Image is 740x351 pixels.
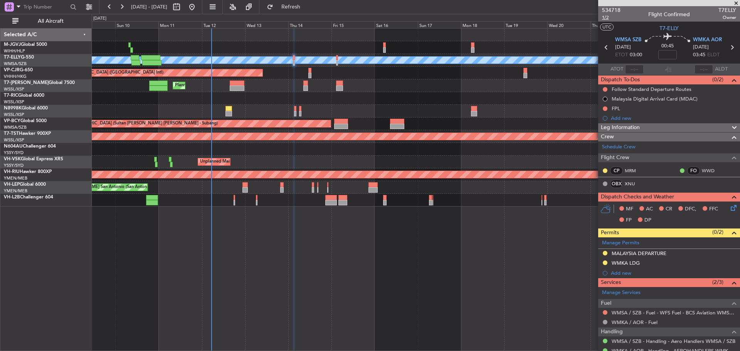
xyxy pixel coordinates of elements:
[461,21,504,28] div: Mon 18
[693,44,709,51] span: [DATE]
[202,21,245,28] div: Tue 12
[646,205,653,213] span: AC
[601,228,619,237] span: Permits
[418,21,461,28] div: Sun 17
[64,181,159,193] div: [PERSON_NAME] San Antonio (San Antonio Intl)
[590,21,634,28] div: Thu 21
[20,18,81,24] span: All Aircraft
[4,55,34,60] a: T7-ELLYG-550
[630,51,642,59] span: 03:00
[4,119,47,123] a: VP-BCYGlobal 5000
[72,21,115,28] div: Sat 9
[625,65,644,74] input: --:--
[4,99,24,105] a: WSSL/XSP
[504,21,547,28] div: Tue 19
[661,42,674,50] span: 00:45
[602,143,636,151] a: Schedule Crew
[693,36,722,44] span: WMKA AOR
[131,3,167,10] span: [DATE] - [DATE]
[4,175,27,181] a: YMEN/MEB
[612,86,691,92] div: Follow Standard Departure Routes
[625,167,642,174] a: MRM
[4,163,24,168] a: YSSY/SYD
[4,144,56,149] a: N604AUChallenger 604
[709,205,718,213] span: FFC
[263,1,309,13] button: Refresh
[611,270,736,276] div: Add new
[602,14,621,21] span: 1/2
[610,180,623,188] div: OBX
[38,118,218,129] div: Planned Maint [GEOGRAPHIC_DATA] (Sultan [PERSON_NAME] [PERSON_NAME] - Subang)
[4,55,21,60] span: T7-ELLY
[626,217,632,224] span: FP
[615,44,631,51] span: [DATE]
[718,6,736,14] span: T7ELLY
[601,133,614,141] span: Crew
[715,65,728,73] span: ALDT
[601,123,640,132] span: Leg Information
[4,42,47,47] a: M-JGVJGlobal 5000
[175,80,296,91] div: Planned Maint [GEOGRAPHIC_DATA] ([GEOGRAPHIC_DATA])
[375,21,418,28] div: Sat 16
[4,106,22,111] span: N8998K
[288,21,331,28] div: Thu 14
[4,124,27,130] a: WMSA/SZB
[35,67,163,79] div: Planned Maint [GEOGRAPHIC_DATA] ([GEOGRAPHIC_DATA] Intl)
[4,195,53,200] a: VH-L2BChallenger 604
[547,21,590,28] div: Wed 20
[4,188,27,194] a: YMEN/MEB
[8,15,84,27] button: All Aircraft
[610,166,623,175] div: CP
[601,153,629,162] span: Flight Crew
[275,4,307,10] span: Refresh
[612,338,735,344] a: WMSA / SZB - Handling - Aero Handlers WMSA / SZB
[648,10,690,18] div: Flight Confirmed
[601,278,621,287] span: Services
[24,1,68,13] input: Trip Number
[4,119,20,123] span: VP-BCY
[4,42,21,47] span: M-JGVJ
[602,289,641,297] a: Manage Services
[4,74,27,79] a: VHHH/HKG
[685,205,696,213] span: DFC,
[666,205,672,213] span: CR
[93,15,106,22] div: [DATE]
[612,319,658,326] a: WMKA / AOR - Fuel
[612,250,666,257] div: MALAYSIA DEPARTURE
[4,150,24,156] a: YSSY/SYD
[611,115,736,121] div: Add new
[601,193,674,202] span: Dispatch Checks and Weather
[4,195,20,200] span: VH-L2B
[4,68,20,72] span: VP-CJR
[4,48,25,54] a: WIHH/HLP
[610,65,623,73] span: ATOT
[693,51,705,59] span: 03:45
[612,309,736,316] a: WMSA / SZB - Fuel - WFS Fuel - BCS Aviation WMSA / SZB (EJ Asia Only)
[659,24,679,32] span: T7-ELLY
[4,170,52,174] a: VH-RIUHawker 800XP
[4,131,19,136] span: T7-TST
[4,157,63,161] a: VH-VSKGlobal Express XRS
[612,260,640,266] div: WMKA LDG
[712,278,723,286] span: (2/3)
[602,6,621,14] span: 534718
[712,76,723,84] span: (0/2)
[115,21,158,28] div: Sun 10
[4,68,33,72] a: VP-CJRG-650
[331,21,375,28] div: Fri 15
[4,182,20,187] span: VH-LEP
[615,51,628,59] span: ETOT
[702,167,719,174] a: WWD
[601,299,611,308] span: Fuel
[245,21,288,28] div: Wed 13
[4,170,20,174] span: VH-RIU
[707,51,720,59] span: ELDT
[687,166,700,175] div: FO
[4,81,75,85] a: T7-[PERSON_NAME]Global 7500
[4,93,44,98] a: T7-RICGlobal 6000
[4,61,27,67] a: WMSA/SZB
[4,157,21,161] span: VH-VSK
[4,106,48,111] a: N8998KGlobal 6000
[612,105,620,112] div: FPL
[644,217,651,224] span: DP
